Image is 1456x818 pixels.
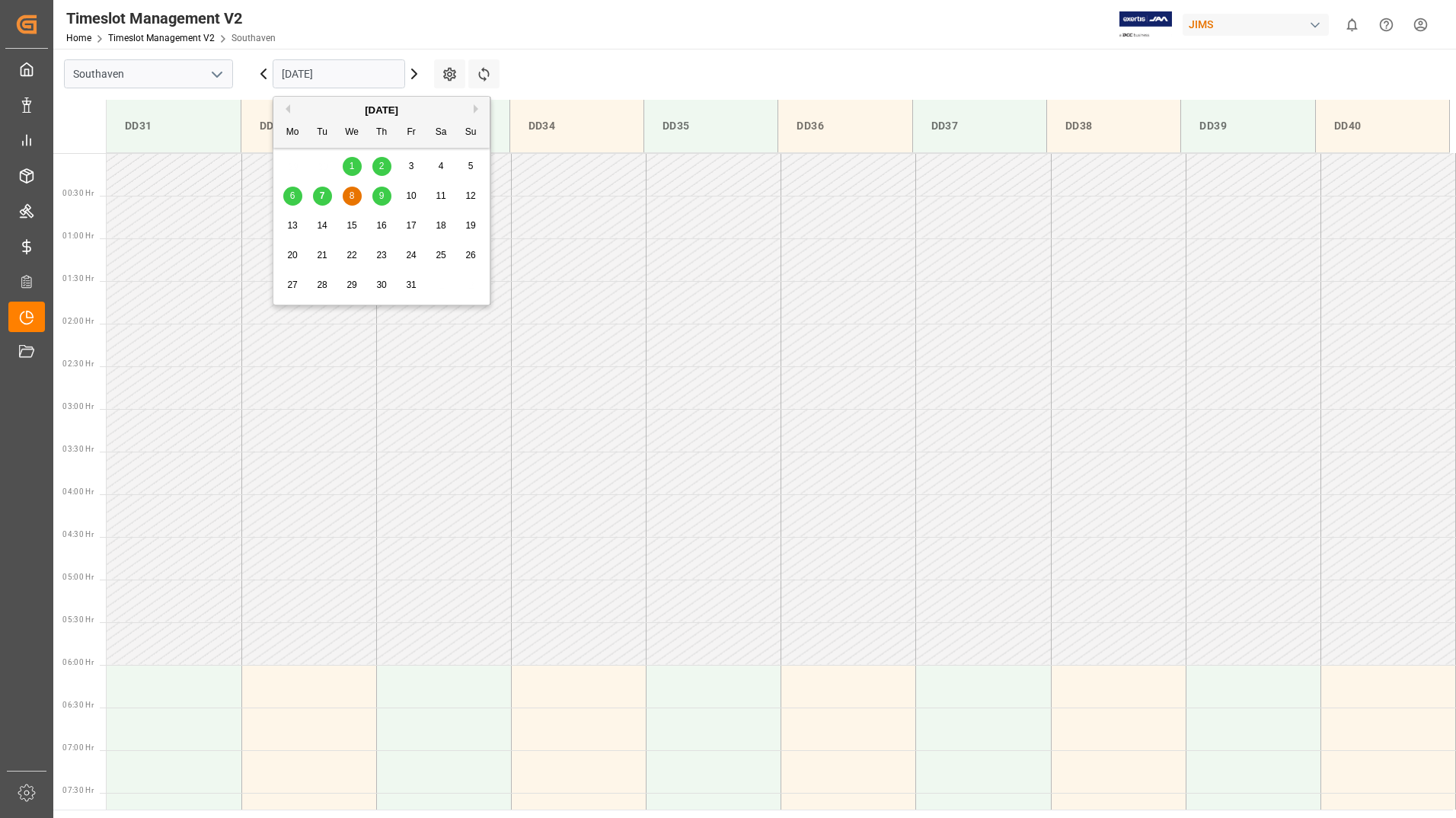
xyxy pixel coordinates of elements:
[372,246,391,265] div: Choose Thursday, October 23rd, 2025
[1183,14,1329,36] div: JIMS
[62,786,94,794] span: 07:30 Hr
[376,250,386,260] span: 23
[343,216,362,235] div: Choose Wednesday, October 15th, 2025
[432,123,451,142] div: Sa
[465,220,475,231] span: 19
[346,280,356,290] span: 29
[925,112,1034,140] div: DD37
[66,33,91,43] a: Home
[287,220,297,231] span: 13
[62,615,94,624] span: 05:30 Hr
[108,33,215,43] a: Timeslot Management V2
[1183,10,1335,39] button: JIMS
[283,246,302,265] div: Choose Monday, October 20th, 2025
[376,220,386,231] span: 16
[656,112,765,140] div: DD35
[346,250,356,260] span: 22
[406,190,416,201] span: 10
[468,161,474,171] span: 5
[343,246,362,265] div: Choose Wednesday, October 22nd, 2025
[313,187,332,206] div: Choose Tuesday, October 7th, 2025
[62,658,94,666] span: 06:00 Hr
[313,123,332,142] div: Tu
[376,280,386,290] span: 30
[287,280,297,290] span: 27
[62,573,94,581] span: 05:00 Hr
[313,276,332,295] div: Choose Tuesday, October 28th, 2025
[379,190,385,201] span: 9
[522,112,631,140] div: DD34
[402,123,421,142] div: Fr
[402,216,421,235] div: Choose Friday, October 17th, 2025
[273,59,405,88] input: DD.MM.YYYY
[406,280,416,290] span: 31
[62,445,94,453] span: 03:30 Hr
[372,276,391,295] div: Choose Thursday, October 30th, 2025
[290,190,295,201] span: 6
[436,220,445,231] span: 18
[281,104,290,113] button: Previous Month
[432,216,451,235] div: Choose Saturday, October 18th, 2025
[461,246,481,265] div: Choose Sunday, October 26th, 2025
[1369,8,1403,42] button: Help Center
[474,104,483,113] button: Next Month
[1335,8,1369,42] button: show 0 new notifications
[317,280,327,290] span: 28
[406,250,416,260] span: 24
[343,187,362,206] div: Choose Wednesday, October 8th, 2025
[62,189,94,197] span: 00:30 Hr
[66,7,276,30] div: Timeslot Management V2
[409,161,414,171] span: 3
[283,123,302,142] div: Mo
[350,190,355,201] span: 8
[62,232,94,240] span: 01:00 Hr
[350,161,355,171] span: 1
[62,402,94,411] span: 03:00 Hr
[346,220,356,231] span: 15
[432,246,451,265] div: Choose Saturday, October 25th, 2025
[62,530,94,538] span: 04:30 Hr
[432,187,451,206] div: Choose Saturday, October 11th, 2025
[254,112,362,140] div: DD32
[317,220,327,231] span: 14
[432,157,451,176] div: Choose Saturday, October 4th, 2025
[119,112,228,140] div: DD31
[313,216,332,235] div: Choose Tuesday, October 14th, 2025
[278,152,486,300] div: month 2025-10
[320,190,325,201] span: 7
[317,250,327,260] span: 21
[436,190,445,201] span: 11
[439,161,444,171] span: 4
[402,157,421,176] div: Choose Friday, October 3rd, 2025
[465,190,475,201] span: 12
[62,317,94,325] span: 02:00 Hr
[465,250,475,260] span: 26
[372,123,391,142] div: Th
[402,187,421,206] div: Choose Friday, October 10th, 2025
[790,112,899,140] div: DD36
[1059,112,1168,140] div: DD38
[62,359,94,368] span: 02:30 Hr
[372,216,391,235] div: Choose Thursday, October 16th, 2025
[343,276,362,295] div: Choose Wednesday, October 29th, 2025
[62,701,94,709] span: 06:30 Hr
[64,59,233,88] input: Type to search/select
[461,216,481,235] div: Choose Sunday, October 19th, 2025
[62,487,94,496] span: 04:00 Hr
[379,161,385,171] span: 2
[343,157,362,176] div: Choose Wednesday, October 1st, 2025
[283,276,302,295] div: Choose Monday, October 27th, 2025
[343,123,362,142] div: We
[62,743,94,752] span: 07:00 Hr
[372,157,391,176] div: Choose Thursday, October 2nd, 2025
[1328,112,1437,140] div: DD40
[287,250,297,260] span: 20
[461,187,481,206] div: Choose Sunday, October 12th, 2025
[1119,11,1172,38] img: Exertis%20JAM%20-%20Email%20Logo.jpg_1722504956.jpg
[402,276,421,295] div: Choose Friday, October 31st, 2025
[283,216,302,235] div: Choose Monday, October 13th, 2025
[436,250,445,260] span: 25
[402,246,421,265] div: Choose Friday, October 24th, 2025
[283,187,302,206] div: Choose Monday, October 6th, 2025
[461,123,481,142] div: Su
